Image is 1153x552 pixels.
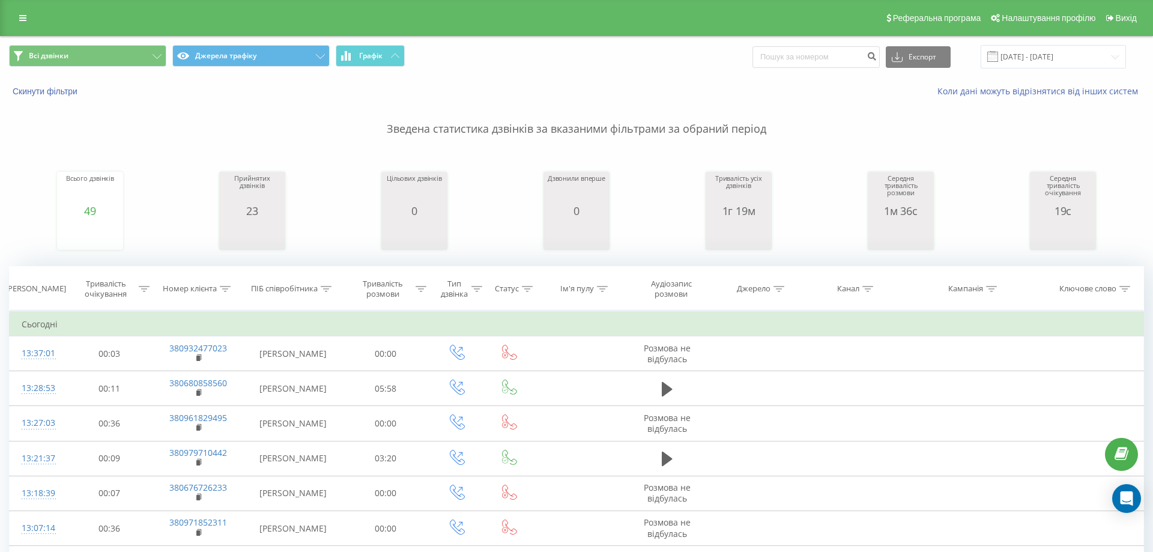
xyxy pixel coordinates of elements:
[560,284,594,294] div: Ім'я пулу
[709,205,769,217] div: 1г 19м
[387,175,442,205] div: Цільових дзвінків
[644,342,691,365] span: Розмова не відбулась
[342,511,429,546] td: 00:00
[9,86,83,97] button: Скинути фільтри
[66,175,114,205] div: Всього дзвінків
[244,441,342,476] td: [PERSON_NAME]
[871,205,931,217] div: 1м 36с
[5,284,66,294] div: [PERSON_NAME]
[440,279,468,299] div: Тип дзвінка
[163,284,217,294] div: Номер клієнта
[169,447,227,458] a: 380979710442
[353,279,413,299] div: Тривалість розмови
[342,371,429,406] td: 05:58
[22,447,53,470] div: 13:21:37
[342,406,429,441] td: 00:00
[251,284,318,294] div: ПІБ співробітника
[1033,205,1093,217] div: 19с
[1033,175,1093,205] div: Середня тривалість очікування
[644,482,691,504] span: Розмова не відбулась
[737,284,770,294] div: Джерело
[636,279,706,299] div: Аудіозапис розмови
[222,205,282,217] div: 23
[169,377,227,389] a: 380680858560
[22,517,53,540] div: 13:07:14
[169,412,227,423] a: 380961829495
[66,205,114,217] div: 49
[169,342,227,354] a: 380932477023
[169,482,227,493] a: 380676726233
[172,45,330,67] button: Джерела трафіку
[387,205,442,217] div: 0
[893,13,981,23] span: Реферальна програма
[65,336,153,371] td: 00:03
[244,371,342,406] td: [PERSON_NAME]
[65,406,153,441] td: 00:36
[65,476,153,511] td: 00:07
[22,377,53,400] div: 13:28:53
[76,279,136,299] div: Тривалість очікування
[10,312,1144,336] td: Сьогодні
[871,175,931,205] div: Середня тривалість розмови
[22,482,53,505] div: 13:18:39
[222,175,282,205] div: Прийнятих дзвінків
[1059,284,1116,294] div: Ключове слово
[342,336,429,371] td: 00:00
[937,85,1144,97] a: Коли дані можуть відрізнятися вiд інших систем
[22,342,53,365] div: 13:37:01
[548,205,605,217] div: 0
[886,46,951,68] button: Експорт
[1112,484,1141,513] div: Open Intercom Messenger
[837,284,859,294] div: Канал
[752,46,880,68] input: Пошук за номером
[1002,13,1095,23] span: Налаштування профілю
[244,406,342,441] td: [PERSON_NAME]
[336,45,405,67] button: Графік
[342,476,429,511] td: 00:00
[65,511,153,546] td: 00:36
[169,517,227,528] a: 380971852311
[709,175,769,205] div: Тривалість усіх дзвінків
[644,412,691,434] span: Розмова не відбулась
[244,511,342,546] td: [PERSON_NAME]
[244,336,342,371] td: [PERSON_NAME]
[948,284,983,294] div: Кампанія
[644,517,691,539] span: Розмова не відбулась
[244,476,342,511] td: [PERSON_NAME]
[29,51,68,61] span: Всі дзвінки
[9,45,166,67] button: Всі дзвінки
[359,52,383,60] span: Графік
[1116,13,1137,23] span: Вихід
[495,284,519,294] div: Статус
[548,175,605,205] div: Дзвонили вперше
[342,441,429,476] td: 03:20
[9,97,1144,137] p: Зведена статистика дзвінків за вказаними фільтрами за обраний період
[65,441,153,476] td: 00:09
[22,411,53,435] div: 13:27:03
[65,371,153,406] td: 00:11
